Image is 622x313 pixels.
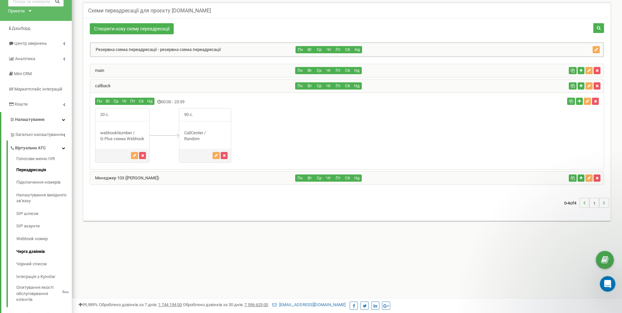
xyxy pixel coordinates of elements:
span: 99,989% [78,302,98,307]
button: Нд [145,98,154,105]
a: Резервна схема переадресації - резервна схема переадресації [91,47,221,52]
button: Чт [120,98,129,105]
button: Вт [305,174,314,182]
h5: Схеми переадресації для проєкту [DOMAIN_NAME] [88,8,211,14]
button: Сб [343,82,352,90]
span: Аналiтика [15,56,35,61]
span: Віртуальна АТС [15,145,46,151]
button: Чт [324,67,333,74]
a: Переадресація [16,164,72,176]
a: SIP акаунти [16,220,72,233]
button: Пн [95,98,104,105]
button: Ср [314,174,324,182]
span: Оброблено дзвінків за 30 днів : [183,302,268,307]
span: Дашборд [12,26,30,31]
a: Черга дзвінків [16,245,72,258]
a: Налаштування вихідного зв’язку [16,189,72,207]
a: [EMAIL_ADDRESS][DOMAIN_NAME] [272,302,345,307]
button: Нд [352,82,362,90]
span: 20 с. [95,108,114,121]
button: Чт [324,82,333,90]
button: Сб [343,174,352,182]
button: Ср [314,67,324,74]
button: Пн [295,174,305,182]
span: 0-4 4 [564,198,580,208]
button: Вт [305,46,315,53]
button: Нд [352,174,362,182]
a: SIP шлюзи [16,207,72,220]
div: 00:00 - 23:59 [90,98,433,107]
span: of [570,200,574,206]
button: Ср [112,98,120,105]
u: 1 744 194,00 [158,302,182,307]
button: Вт [104,98,112,105]
button: Пт [333,174,343,182]
div: webhookNumber / G-Plus схема Webhook [95,130,149,142]
button: Ср [314,82,324,90]
span: Налаштування [15,117,44,122]
a: main [90,68,104,73]
span: Кошти [15,102,28,107]
a: Налаштування [1,112,72,127]
div: Проєкти [8,8,25,14]
button: Пн [295,46,305,53]
button: Пт [333,82,343,90]
button: Пт [333,46,343,53]
button: Сб [343,67,352,74]
button: Нд [352,67,362,74]
span: Mini CRM [14,71,32,76]
button: Сб [343,46,353,53]
span: Загальні налаштування [15,132,63,138]
button: Нд [352,46,362,53]
nav: ... [564,191,609,214]
div: CallCenter / Random [179,130,231,142]
a: Опитування якості обслуговування клієнтівBeta [16,283,72,303]
a: Загальні налаштування [10,127,72,140]
button: Пошук схеми переадресації [593,23,604,33]
a: Створити нову схему переадресації [90,23,174,34]
a: Webhook номер [16,233,72,245]
span: Маркетплейс інтеграцій [14,87,62,91]
a: Інтеграція з Kyivstar [16,271,72,283]
a: Віртуальна АТС [10,140,72,154]
a: callback [90,83,111,88]
button: Пт [333,67,343,74]
button: Вт [305,82,314,90]
button: Сб [137,98,146,105]
button: Ср [314,46,324,53]
span: Центр звернень [14,41,47,46]
button: Чт [324,46,334,53]
span: Оброблено дзвінків за 7 днів : [99,302,182,307]
a: Менеджер 103 ([PERSON_NAME]) [90,175,159,180]
li: 1 [589,198,599,208]
a: Підключення номерів [16,176,72,189]
span: 90 с. [179,108,198,121]
a: Чорний список [16,258,72,271]
button: Пн [295,82,305,90]
a: Голосове меню IVR [16,156,72,164]
button: Пт [128,98,137,105]
iframe: Intercom live chat [600,276,615,292]
u: 7 596 625,00 [245,302,268,307]
button: Пн [295,67,305,74]
button: Чт [324,174,333,182]
button: Вт [305,67,314,74]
